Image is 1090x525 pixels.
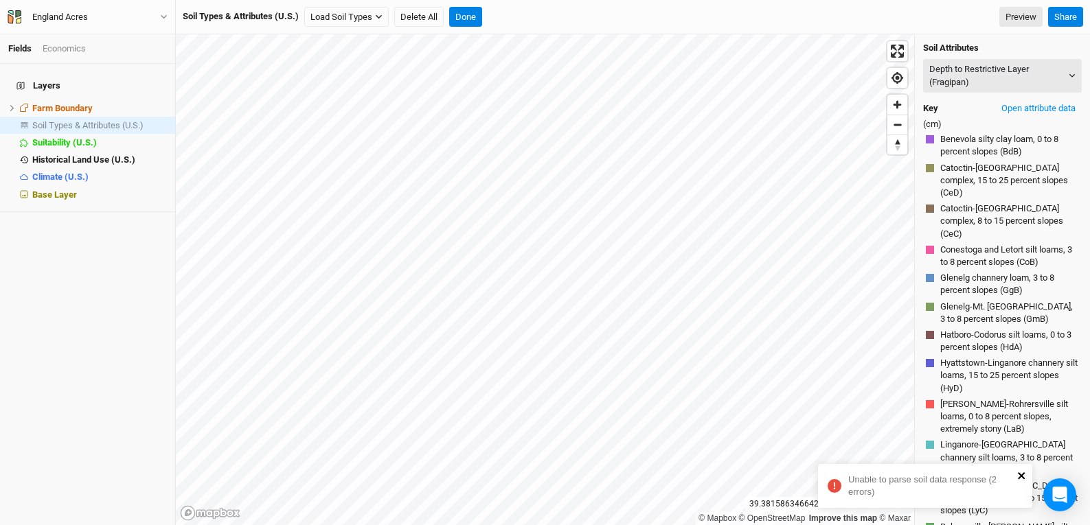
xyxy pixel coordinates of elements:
[183,10,299,23] div: Soil Types & Attributes (U.S.)
[8,72,167,100] h4: Layers
[32,103,167,114] div: Farm Boundary
[8,43,32,54] a: Fields
[887,95,907,115] button: Zoom in
[32,154,135,165] span: Historical Land Use (U.S.)
[32,103,93,113] span: Farm Boundary
[32,172,89,182] span: Climate (U.S.)
[176,34,914,525] canvas: Map
[940,243,1079,269] button: Conestoga and Letort silt loams, 3 to 8 percent slopes (CoB)
[1048,7,1083,27] button: Share
[940,202,1079,241] button: Catoctin-[GEOGRAPHIC_DATA] complex, 8 to 15 percent slopes (CeC)
[32,189,77,200] span: Base Layer
[940,328,1079,354] button: Hatboro-Codorus silt loams, 0 to 3 percent slopes (HdA)
[809,513,877,523] a: Improve this map
[923,59,1082,93] button: Depth to Restrictive Layer (Fragipan)
[32,137,97,148] span: Suitability (U.S.)
[848,474,1013,498] div: Unable to parse soil data response (2 errors)
[32,172,167,183] div: Climate (U.S.)
[180,505,240,521] a: Mapbox logo
[32,120,144,130] span: Soil Types & Attributes (U.S.)
[746,497,914,511] div: 39.38158634664208 , -77.22954498136458
[940,132,1079,159] button: Benevola silty clay loam, 0 to 8 percent slopes (BdB)
[1017,469,1027,482] button: close
[304,7,389,27] button: Load Soil Types
[699,513,736,523] a: Mapbox
[32,120,167,131] div: Soil Types & Attributes (U.S.)
[999,7,1043,27] a: Preview
[32,154,167,165] div: Historical Land Use (U.S.)
[923,103,938,114] h4: Key
[887,41,907,61] button: Enter fullscreen
[923,43,1082,54] h4: Soil Attributes
[32,10,88,24] div: England Acres
[887,115,907,135] button: Zoom out
[995,98,1082,119] button: Open attribute data
[1043,478,1076,511] div: Open Intercom Messenger
[43,43,86,55] div: Economics
[887,68,907,88] button: Find my location
[879,513,911,523] a: Maxar
[394,7,444,27] button: Delete All
[940,271,1079,297] button: Glenelg channery loam, 3 to 8 percent slopes (GgB)
[7,10,168,25] button: England Acres
[449,7,482,27] button: Done
[940,438,1079,477] button: Linganore-[GEOGRAPHIC_DATA] channery silt loams, 3 to 8 percent slopes (LyB)
[940,161,1079,200] button: Catoctin-[GEOGRAPHIC_DATA] complex, 15 to 25 percent slopes (CeD)
[32,137,167,148] div: Suitability (U.S.)
[940,300,1079,326] button: Glenelg-Mt. [GEOGRAPHIC_DATA], 3 to 8 percent slopes (GmB)
[940,397,1079,436] button: [PERSON_NAME]-Rohrersville silt loams, 0 to 8 percent slopes, extremely stony (LaB)
[940,356,1079,395] button: Hyattstown-Linganore channery silt loams, 15 to 25 percent slopes (HyD)
[739,513,806,523] a: OpenStreetMap
[887,135,907,154] button: Reset bearing to north
[32,189,167,200] div: Base Layer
